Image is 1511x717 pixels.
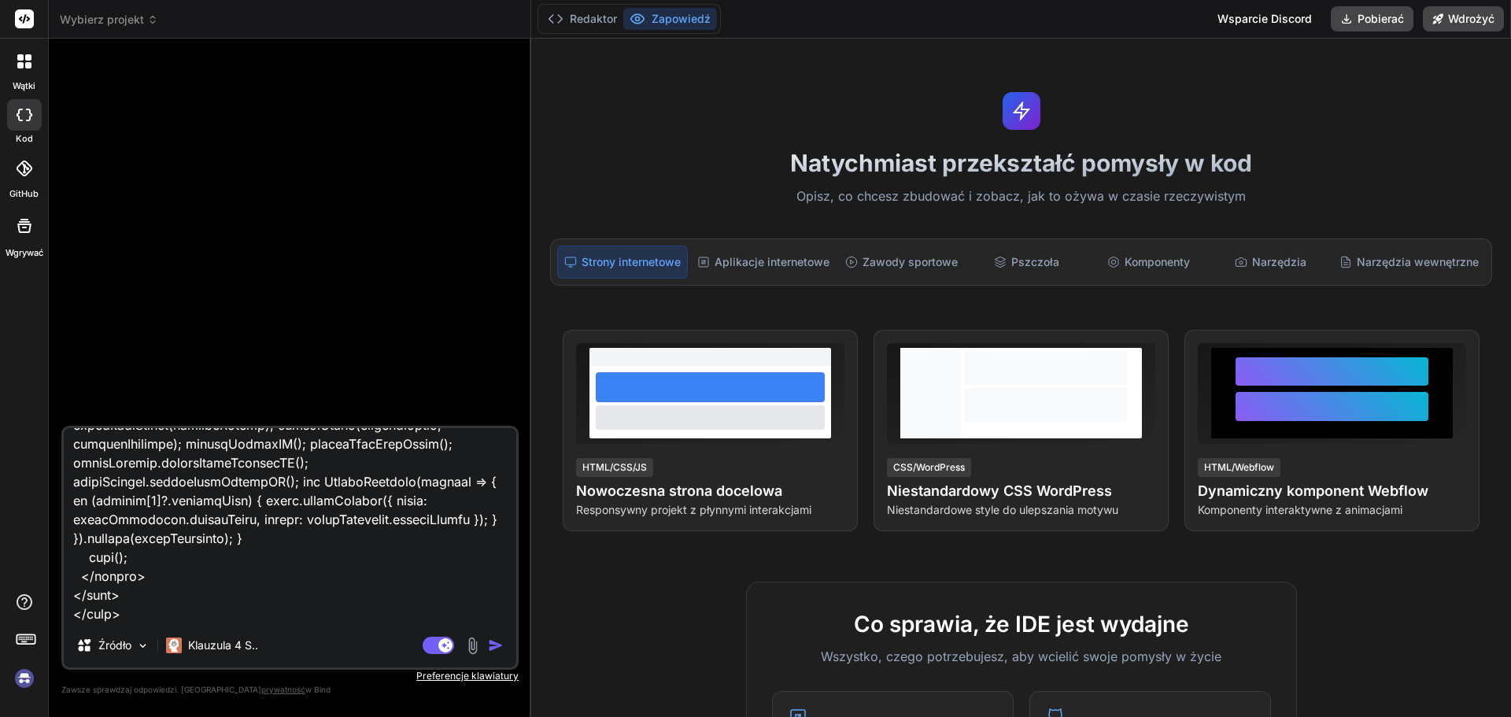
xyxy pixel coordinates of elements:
[1204,461,1274,473] font: HTML/Webflow
[576,482,782,499] font: Nowoczesna strona docelowa
[464,637,482,655] img: załącznik
[98,638,131,652] font: Źródło
[261,685,305,694] font: prywatność
[541,8,623,30] button: Redaktor
[1011,255,1059,268] font: Pszczoła
[6,247,43,258] font: Wgrywać
[1357,255,1479,268] font: Narzędzia wewnętrzne
[893,461,965,473] font: CSS/WordPress
[1358,12,1404,25] font: Pobierać
[136,639,150,652] img: Wybierz modele
[60,13,144,26] font: Wybierz projekt
[623,8,717,30] button: Zapowiedź
[166,638,182,653] img: Sonet Claude'a 4
[416,670,519,682] font: Preferencje klawiatury
[61,685,261,694] font: Zawsze sprawdzaj odpowiedzi. [GEOGRAPHIC_DATA]
[790,149,1252,177] font: Natychmiast przekształć pomysły w kod
[821,649,1221,664] font: Wszystko, czego potrzebujesz, aby wcielić swoje pomysły w życie
[796,188,1246,204] font: Opisz, co chcesz zbudować i zobacz, jak to ożywa w czasie rzeczywistym
[13,80,35,91] font: wątki
[1125,255,1190,268] font: Komponenty
[64,428,516,623] textarea: <!LOREMIP dolo> <sita cons="ad"> <elit> <sedd eiusmod="TEM-0" /> <incid>Utlaboree Dolore (Magnaal...
[1252,255,1306,268] font: Narzędzia
[652,12,711,25] font: Zapowiedź
[1217,12,1312,25] font: Wsparcie Discord
[1198,482,1428,499] font: Dynamiczny komponent Webflow
[1198,503,1402,516] font: Komponenty interaktywne z animacjami
[1331,6,1413,31] button: Pobierać
[715,255,829,268] font: Aplikacje internetowe
[582,255,681,268] font: Strony internetowe
[9,188,39,199] font: GitHub
[1448,12,1494,25] font: Wdrożyć
[887,482,1112,499] font: Niestandardowy CSS WordPress
[305,685,331,694] font: w Bind
[1423,6,1504,31] button: Wdrożyć
[11,665,38,692] img: zalogować się
[887,503,1118,516] font: Niestandardowe style do ulepszania motywu
[570,12,617,25] font: Redaktor
[854,611,1189,638] font: Co sprawia, że ​​IDE jest wydajne
[488,638,504,653] img: ikona
[188,638,258,652] font: Klauzula 4 S..
[582,461,647,473] font: HTML/CSS/JS
[576,503,811,516] font: Responsywny projekt z płynnymi interakcjami
[863,255,958,268] font: Zawody sportowe
[16,133,33,144] font: kod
